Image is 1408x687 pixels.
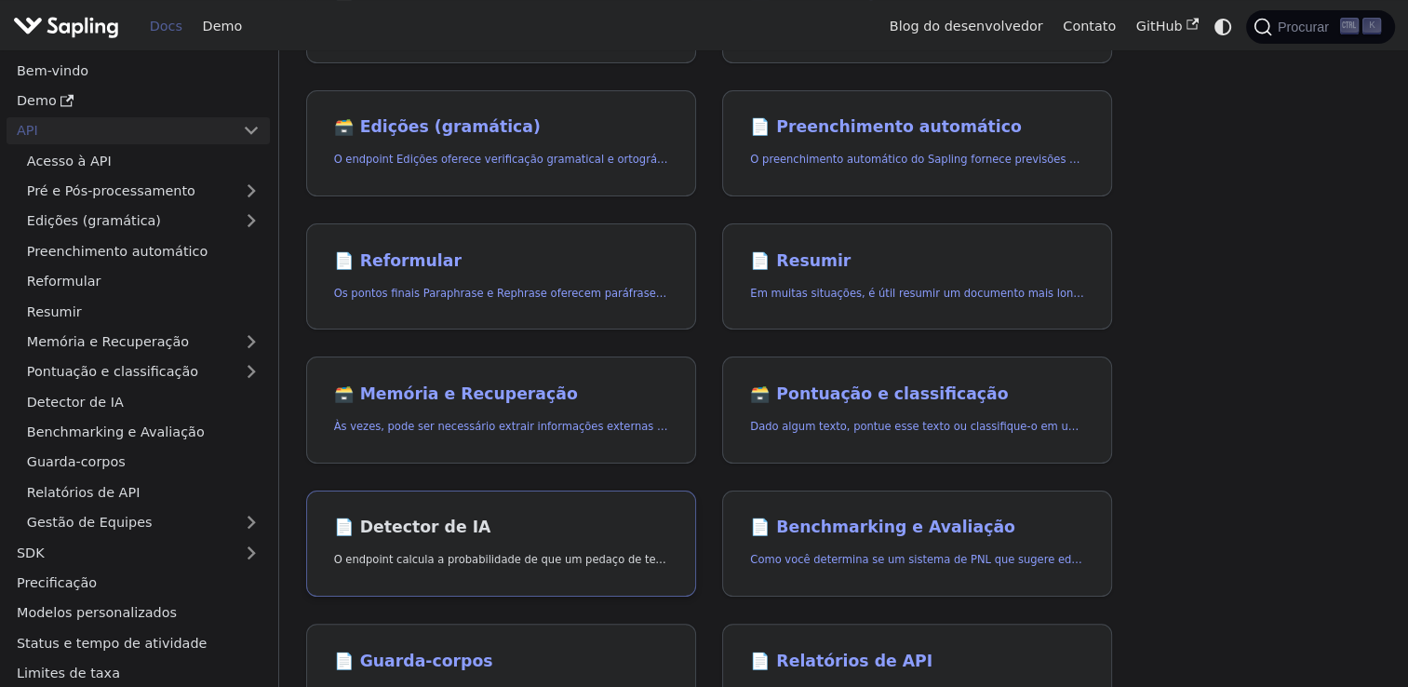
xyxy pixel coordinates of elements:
[334,285,668,303] p: The Paraphrase and Rephrase endpoints offer paraphrasing for particular styles.
[1246,10,1395,44] button: Pesquisar (Ctrl+K)
[17,358,270,385] a: Pontuação e classificação
[334,251,668,272] h2: Rephrase
[334,151,668,168] p: The Edits endpoint offers grammar and spell checking.
[1053,12,1125,41] a: Contato
[7,117,233,144] a: API
[750,151,1084,168] p: Sapling's autocomplete provides predictions of the next few characters or words
[306,90,696,197] a: 🗃️ Edições (gramática)O endpoint Edições oferece verificação gramatical e ortográfica.
[722,223,1112,330] a: 📄️ ResumirEm muitas situações, é útil resumir um documento mais longo em um documento mais curto ...
[334,384,668,405] h2: Memory & Retrieval
[7,57,270,84] a: Bem-vindo
[334,652,668,672] h2: Guardrails
[750,251,1084,272] h2: Summarize
[334,418,668,436] p: Sometimes you may need to pull in external information that doesn't fit in the context size of an...
[17,478,270,505] a: Relatórios de API
[306,357,696,464] a: 🗃️ Memória e RecuperaçãoÀs vezes, pode ser necessário extrair informações externas que não se enc...
[334,117,668,138] h2: Edits (Grammar)
[750,384,1084,405] h2: Scoring & Classification
[722,357,1112,464] a: 🗃️ Pontuação e classificaçãoDado algum texto, pontue esse texto ou classifique-o em um conjunto d...
[17,419,270,446] a: Benchmarking e Avaliação
[17,329,270,356] a: Memória e Recuperação
[334,518,668,538] h2: AI Detector
[1136,19,1183,34] font: GitHub
[13,13,119,40] img: Sapling.ai
[17,298,270,325] a: Resumir
[17,388,270,415] a: Detector de IA
[879,12,1053,41] a: Blog do desenvolvedor
[750,551,1084,569] p: How do you determine whether one NLP system that suggests edits
[306,223,696,330] a: 📄️ ReformularOs pontos finais Paraphrase e Rephrase oferecem paráfrase para estilos específicos.
[13,13,126,40] a: Sapling.ai
[334,551,668,569] p: The endpoint computes the probability that a piece of text is AI-generated,
[7,88,270,114] a: Demo
[722,491,1112,598] a: 📄️ Benchmarking e AvaliaçãoComo você determina se um sistema de PNL que sugere edições
[750,117,1084,138] h2: Autocomplete
[1362,18,1381,34] kbd: K
[17,449,270,476] a: Guarda-corpos
[1126,12,1209,41] a: GitHub
[17,237,270,264] a: Preenchimento automático
[1209,13,1236,40] button: Alternar entre o modo escuro e claro (atualmente modo de sistema)
[17,178,270,205] a: Pré e Pós-processamento
[17,147,270,174] a: Acesso à API
[193,12,252,41] a: Demo
[7,599,270,626] a: Modelos personalizados
[722,90,1112,197] a: 📄️ Preenchimento automáticoO preenchimento automático do Sapling fornece previsões dos próximos c...
[750,652,1084,672] h2: API Reporting
[306,491,696,598] a: 📄️ Detector de IAO endpoint calcula a probabilidade de que um pedaço de texto seja gerado por IA,
[233,539,270,566] button: Expandir a categoria da barra lateral 'SDK'
[17,509,270,536] a: Gestão de Equipes
[750,518,1084,538] h2: Benchmarking & Evaluation
[7,629,270,656] a: Status e tempo de atividade
[17,208,270,235] a: Edições (gramática)
[140,12,193,41] a: Docs
[7,570,270,597] a: Precificação
[7,539,233,566] a: SDK
[17,268,270,295] a: Reformular
[233,117,270,144] button: Recolher categoria da barra lateral 'API'
[750,418,1084,436] p: Given some text, score that text or classify it into one of a set of pre-specified categories.
[750,285,1084,303] p: In many situations, it's helpful to summarize a longer document into a shorter, more easily diges...
[17,92,57,109] font: Demo
[1272,20,1340,34] span: Procurar
[7,660,270,687] a: Limites de taxa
